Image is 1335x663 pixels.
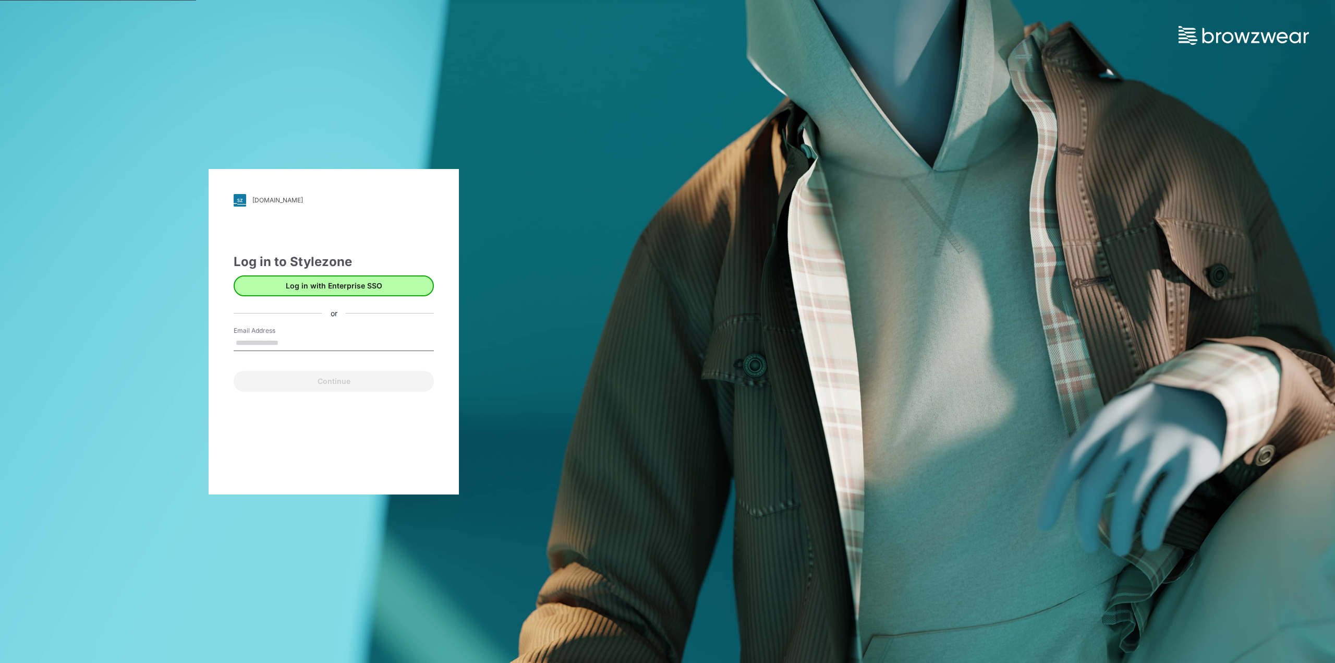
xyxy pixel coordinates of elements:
[234,252,434,271] div: Log in to Stylezone
[322,308,346,319] div: or
[1179,26,1309,45] img: browzwear-logo.73288ffb.svg
[234,326,307,335] label: Email Address
[234,194,434,207] a: [DOMAIN_NAME]
[234,275,434,296] button: Log in with Enterprise SSO
[234,194,246,207] img: svg+xml;base64,PHN2ZyB3aWR0aD0iMjgiIGhlaWdodD0iMjgiIHZpZXdCb3g9IjAgMCAyOCAyOCIgZmlsbD0ibm9uZSIgeG...
[252,196,303,204] div: [DOMAIN_NAME]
